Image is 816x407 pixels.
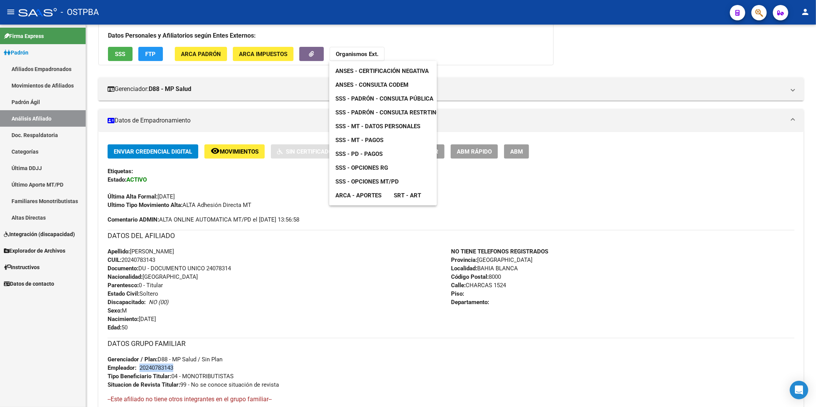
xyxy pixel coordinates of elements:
a: ANSES - Certificación Negativa [329,64,435,78]
span: SSS - Padrón - Consulta Restrtingida [335,109,449,116]
a: ANSES - Consulta CODEM [329,78,415,92]
span: SSS - Opciones RG [335,164,388,171]
span: SSS - MT - Datos Personales [335,123,420,130]
span: SSS - Opciones MT/PD [335,178,399,185]
a: SSS - PD - Pagos [329,147,389,161]
a: SSS - MT - Datos Personales [329,119,426,133]
a: SSS - Opciones MT/PD [329,175,405,189]
a: SSS - Padrón - Consulta Pública [329,92,440,106]
span: SRT - ART [394,192,421,199]
span: ANSES - Consulta CODEM [335,81,408,88]
a: SRT - ART [388,189,427,202]
a: SSS - MT - Pagos [329,133,390,147]
span: SSS - MT - Pagos [335,137,383,144]
span: ANSES - Certificación Negativa [335,68,429,74]
div: Open Intercom Messenger [790,381,808,399]
a: ARCA - Aportes [329,189,388,202]
span: SSS - PD - Pagos [335,151,383,157]
span: ARCA - Aportes [335,192,381,199]
a: SSS - Opciones RG [329,161,394,175]
a: SSS - Padrón - Consulta Restrtingida [329,106,456,119]
span: SSS - Padrón - Consulta Pública [335,95,433,102]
